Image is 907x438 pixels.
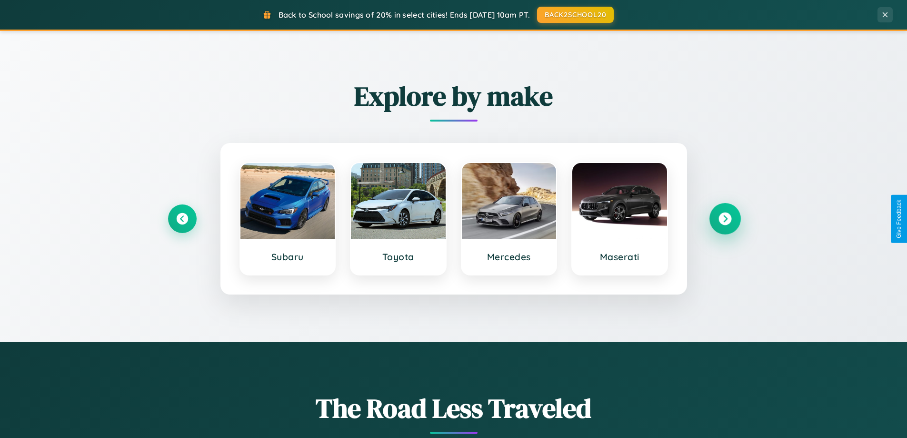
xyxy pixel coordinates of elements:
[250,251,326,263] h3: Subaru
[360,251,436,263] h3: Toyota
[168,390,739,427] h1: The Road Less Traveled
[279,10,530,20] span: Back to School savings of 20% in select cities! Ends [DATE] 10am PT.
[537,7,614,23] button: BACK2SCHOOL20
[168,78,739,114] h2: Explore by make
[896,200,902,238] div: Give Feedback
[582,251,658,263] h3: Maserati
[471,251,547,263] h3: Mercedes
